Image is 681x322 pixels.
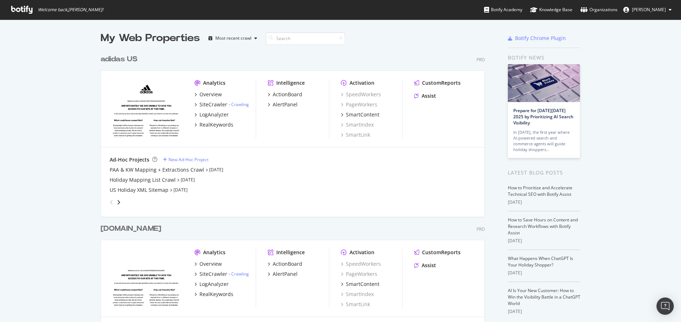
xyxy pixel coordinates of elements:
a: [DATE] [173,187,188,193]
div: LogAnalyzer [199,111,229,118]
div: Analytics [203,249,225,256]
a: SmartLink [341,131,370,138]
a: SmartLink [341,301,370,308]
div: Overview [199,260,222,268]
span: Welcome back, [PERSON_NAME] ! [38,7,103,13]
div: Open Intercom Messenger [656,297,674,315]
div: RealKeywords [199,121,233,128]
div: CustomReports [422,249,461,256]
img: adidas.com/us [110,79,183,138]
a: Prepare for [DATE][DATE] 2025 by Prioritizing AI Search Visibility [513,107,574,126]
input: Search [266,32,345,45]
div: Botify news [508,54,580,62]
div: SmartContent [346,111,379,118]
div: Botify Academy [484,6,522,13]
a: SpeedWorkers [341,260,381,268]
a: PageWorkers [341,270,377,278]
a: Crawling [231,271,249,277]
a: Holiday Mapping List Crawl [110,176,176,184]
a: SmartIndex [341,121,374,128]
a: PageWorkers [341,101,377,108]
div: [DATE] [508,270,580,276]
a: Assist [414,262,436,269]
div: Pro [476,226,485,232]
a: ActionBoard [268,260,302,268]
a: [DATE] [209,167,223,173]
div: SiteCrawler [199,270,227,278]
div: adidas US [101,54,137,65]
div: SmartContent [346,281,379,288]
a: How to Save Hours on Content and Research Workflows with Botify Assist [508,217,578,236]
img: adidas.ca [110,249,183,307]
a: Botify Chrome Plugin [508,35,566,42]
a: RealKeywords [194,291,233,298]
a: SiteCrawler- Crawling [194,101,249,108]
div: Activation [350,249,374,256]
a: US Holiday XML Sitemap [110,186,168,194]
div: Activation [350,79,374,87]
a: SpeedWorkers [341,91,381,98]
div: Pro [476,57,485,63]
a: Crawling [231,101,249,107]
a: AlertPanel [268,101,298,108]
div: Overview [199,91,222,98]
a: LogAnalyzer [194,281,229,288]
a: PAA & KW Mapping + Extractions Crawl [110,166,204,173]
a: AI Is Your New Customer: How to Win the Visibility Battle in a ChatGPT World [508,287,580,306]
a: LogAnalyzer [194,111,229,118]
a: RealKeywords [194,121,233,128]
a: CustomReports [414,249,461,256]
div: RealKeywords [199,291,233,298]
div: In [DATE], the first year where AI-powered search and commerce agents will guide holiday shoppers… [513,129,575,153]
div: Assist [422,92,436,100]
div: My Web Properties [101,31,200,45]
a: [DOMAIN_NAME] [101,224,164,234]
div: ActionBoard [273,260,302,268]
div: ActionBoard [273,91,302,98]
div: SiteCrawler [199,101,227,108]
a: Overview [194,91,222,98]
a: SmartContent [341,111,379,118]
a: SmartIndex [341,291,374,298]
a: New Ad-Hoc Project [163,156,208,163]
a: AlertPanel [268,270,298,278]
div: [DATE] [508,308,580,315]
a: CustomReports [414,79,461,87]
a: SmartContent [341,281,379,288]
div: AlertPanel [273,101,298,108]
div: LogAnalyzer [199,281,229,288]
img: Prepare for Black Friday 2025 by Prioritizing AI Search Visibility [508,64,580,102]
a: How to Prioritize and Accelerate Technical SEO with Botify Assist [508,185,572,197]
a: [DATE] [181,177,195,183]
div: Analytics [203,79,225,87]
div: Botify Chrome Plugin [515,35,566,42]
div: Intelligence [276,79,305,87]
button: [PERSON_NAME] [618,4,677,16]
a: Assist [414,92,436,100]
div: Assist [422,262,436,269]
div: angle-right [116,199,121,206]
div: Knowledge Base [530,6,572,13]
div: Intelligence [276,249,305,256]
div: [DATE] [508,199,580,206]
div: Organizations [580,6,618,13]
a: SiteCrawler- Crawling [194,270,249,278]
button: Most recent crawl [206,32,260,44]
div: - [229,101,249,107]
div: Most recent crawl [215,36,251,40]
div: [DOMAIN_NAME] [101,224,161,234]
a: ActionBoard [268,91,302,98]
a: Overview [194,260,222,268]
div: [DATE] [508,238,580,244]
